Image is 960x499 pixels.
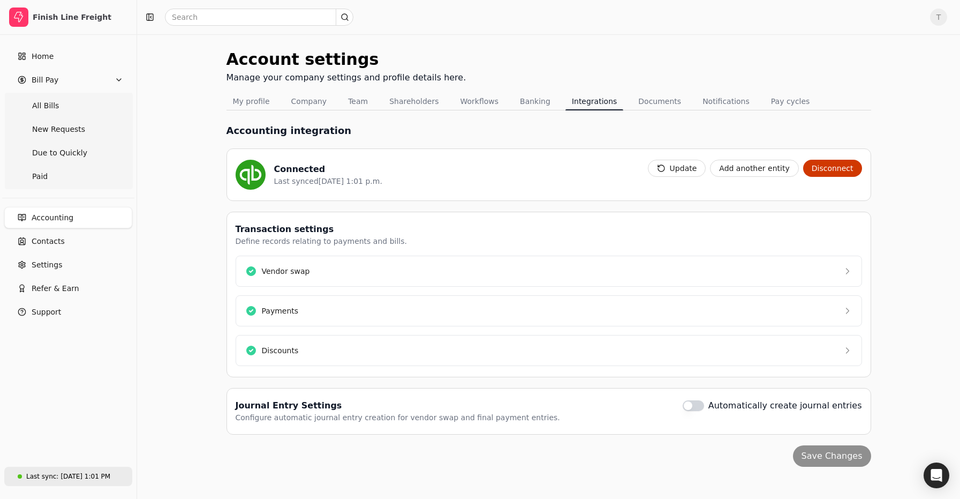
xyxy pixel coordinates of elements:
a: New Requests [6,118,130,140]
div: Last synced [DATE] 1:01 p.m. [274,176,382,187]
a: Last sync:[DATE] 1:01 PM [4,467,132,486]
div: [DATE] 1:01 PM [61,472,110,481]
div: Discounts [262,345,299,356]
span: Paid [32,171,48,182]
span: All Bills [32,100,59,111]
a: Contacts [4,230,132,252]
span: Bill Pay [32,75,58,86]
button: Add another entity [710,160,798,177]
span: Home [32,51,54,62]
div: Last sync: [26,472,58,481]
div: Connected [274,163,382,176]
button: Banking [513,93,557,110]
span: Settings [32,259,62,271]
div: Journal Entry Settings [236,399,560,412]
button: Team [342,93,374,110]
button: Support [4,301,132,323]
div: Configure automatic journal entry creation for vendor swap and final payment entries. [236,412,560,423]
span: New Requests [32,124,85,135]
button: Workflows [453,93,505,110]
button: Refer & Earn [4,278,132,299]
a: Accounting [4,207,132,228]
span: Accounting [32,212,73,224]
button: Update [648,160,706,177]
div: Manage your company settings and profile details here. [226,71,466,84]
button: My profile [226,93,276,110]
div: Open Intercom Messenger [924,463,949,488]
div: Transaction settings [236,223,407,236]
button: Bill Pay [4,69,132,91]
div: Account settings [226,47,466,71]
label: Automatically create journal entries [708,399,862,412]
a: All Bills [6,95,130,116]
button: Payments [236,295,862,326]
button: Vendor swap [236,256,862,287]
span: Support [32,307,61,318]
input: Search [165,9,353,26]
span: Due to Quickly [32,147,87,159]
button: T [930,9,947,26]
a: Home [4,46,132,67]
button: Pay cycles [765,93,817,110]
h1: Accounting integration [226,123,352,138]
button: Documents [632,93,687,110]
div: Finish Line Freight [33,12,127,23]
button: Notifications [696,93,756,110]
button: Automatically create journal entries [683,400,704,411]
div: Vendor swap [262,266,310,277]
button: Shareholders [383,93,445,110]
span: Refer & Earn [32,283,79,294]
div: Define records relating to payments and bills. [236,236,407,247]
a: Paid [6,166,130,187]
button: Disconnect [803,160,862,177]
button: Company [285,93,334,110]
button: Integrations [565,93,623,110]
button: Discounts [236,335,862,366]
nav: Tabs [226,93,871,110]
a: Settings [4,254,132,275]
span: Contacts [32,236,65,247]
div: Payments [262,306,299,317]
a: Due to Quickly [6,142,130,163]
